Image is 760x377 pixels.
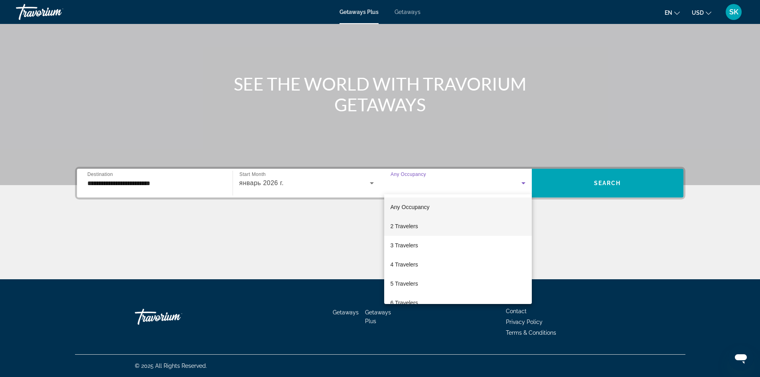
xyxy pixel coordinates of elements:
[391,279,418,288] span: 5 Travelers
[391,204,430,210] span: Any Occupancy
[391,298,418,308] span: 6 Travelers
[391,221,418,231] span: 2 Travelers
[728,345,754,371] iframe: Кнопка запуска окна обмена сообщениями
[391,260,418,269] span: 4 Travelers
[391,241,418,250] span: 3 Travelers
